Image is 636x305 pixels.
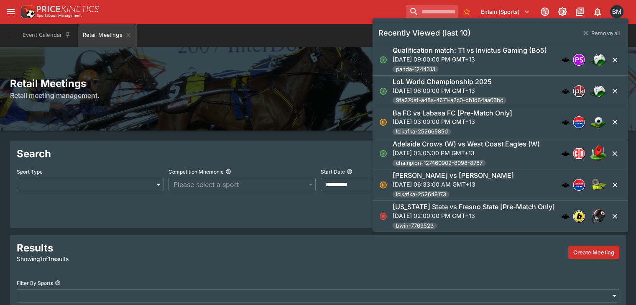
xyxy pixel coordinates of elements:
[590,114,606,131] img: soccer.png
[37,14,82,18] img: Sportsbook Management
[379,118,387,126] svg: Suspended
[561,87,570,95] img: logo-cerberus.svg
[573,54,584,65] img: pandascore.png
[392,77,491,86] h6: LoL World Championship 2025
[561,87,570,95] div: cerberus
[555,4,570,19] button: Toggle light/dark mode
[392,211,554,220] p: [DATE] 02:00:00 PM GMT+13
[17,254,209,263] p: Showing 1 of 1 results
[590,4,605,19] button: Notifications
[590,177,606,193] img: tennis.png
[392,86,506,95] p: [DATE] 08:00:00 PM GMT+13
[17,147,619,160] h2: Search
[573,85,585,97] div: pricekinetics
[392,190,449,199] span: lclkafka-252649173
[392,149,539,157] p: [DATE] 03:05:00 PM GMT+13
[392,180,513,189] p: [DATE] 06:33:00 AM GMT+13
[10,90,626,100] h6: Retail meeting management.
[578,26,625,40] button: Remove all
[378,28,470,38] h5: Recently Viewed (last 10)
[225,169,231,174] button: Competition Mnemonic
[573,117,584,128] img: lclkafka.png
[392,128,451,136] span: lclkafka-252665850
[392,171,513,180] h6: [PERSON_NAME] vs [PERSON_NAME]
[392,159,485,167] span: champion-127460902-8098-8787
[3,4,18,19] button: open drawer
[460,5,473,18] button: No Bookmarks
[568,246,619,259] button: Create a new meeting by adding events
[573,86,584,97] img: pricekinetics.png
[17,279,53,287] p: Filter By Sports
[392,140,539,149] h6: Adelaide Crows (W) vs West Coast Eagles (W)
[590,51,606,68] img: esports.png
[561,118,570,126] img: logo-cerberus.svg
[174,179,302,190] span: Please select a sport
[573,210,585,222] div: bwin
[78,23,136,47] button: Retail Meetings
[392,202,554,211] h6: [US_STATE] State vs Fresno State [Pre-Match Only]
[573,179,585,191] div: lclkafka
[379,212,387,220] svg: Closed
[476,5,535,18] button: Select Tenant
[379,87,387,95] svg: Open
[572,4,587,19] button: Documentation
[573,148,584,159] img: championdata.png
[392,46,547,55] h6: Qualification match: T1 vs Invictus Gaming (Bo5)
[18,23,76,47] button: Event Calendar
[392,96,506,105] span: 9fa27daf-a48a-4671-a2c0-db1d64aa03bc
[17,241,209,254] h2: Results
[10,77,626,90] h2: Retail Meetings
[37,6,99,12] img: PriceKinetics
[573,148,585,159] div: championdata
[321,168,345,175] p: Start Date
[392,55,547,64] p: [DATE] 09:00:00 PM GMT+13
[608,3,626,21] button: Byron Monk
[561,149,570,158] div: cerberus
[573,211,584,222] img: bwin.png
[561,212,570,220] img: logo-cerberus.svg
[561,56,570,64] div: cerberus
[590,83,606,100] img: esports.png
[379,181,387,189] svg: Suspended
[610,5,623,18] div: Byron Monk
[379,149,387,158] svg: Open
[561,181,570,189] div: cerberus
[561,149,570,158] img: logo-cerberus.svg
[17,168,43,175] p: Sport Type
[392,65,438,74] span: panda-1244313
[537,4,552,19] button: Connected to PK
[392,117,512,126] p: [DATE] 03:00:00 PM GMT+13
[561,118,570,126] div: cerberus
[573,54,585,66] div: pandascore
[169,168,224,175] p: Competition Mnemonic
[561,56,570,64] img: logo-cerberus.svg
[392,222,437,230] span: bwin-7769523
[573,116,585,128] div: lclkafka
[561,212,570,220] div: cerberus
[18,3,35,20] img: PriceKinetics Logo
[590,145,606,162] img: australian_rules.png
[379,56,387,64] svg: Open
[55,280,61,286] button: Filter By Sports
[573,179,584,190] img: lclkafka.png
[590,208,606,225] img: american_football.png
[392,109,512,118] h6: Ba FC vs Labasa FC [Pre-Match Only]
[347,169,352,174] button: Start Date
[406,5,458,18] input: search
[561,181,570,189] img: logo-cerberus.svg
